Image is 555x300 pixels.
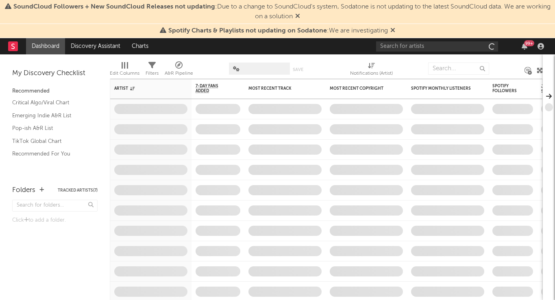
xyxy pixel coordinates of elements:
[350,58,393,82] div: Notifications (Artist)
[293,67,303,72] button: Save
[168,28,388,34] span: : We are investigating
[58,188,98,192] button: Tracked Artists(7)
[376,41,498,52] input: Search for artists
[146,58,159,82] div: Filters
[12,111,89,120] a: Emerging Indie A&R List
[248,86,309,91] div: Most Recent Track
[411,86,472,91] div: Spotify Monthly Listeners
[524,40,534,46] div: 99 +
[330,86,391,91] div: Most Recent Copyright
[12,69,98,78] div: My Discovery Checklist
[126,38,154,54] a: Charts
[114,86,175,91] div: Artist
[13,4,551,20] span: : Due to a change to SoundCloud's system, Sodatone is not updating to the latest SoundCloud data....
[65,38,126,54] a: Discovery Assistant
[196,84,228,93] span: 7-Day Fans Added
[350,69,393,78] div: Notifications (Artist)
[492,84,521,93] div: Spotify Followers
[110,58,139,82] div: Edit Columns
[12,149,89,158] a: Recommended For You
[295,13,300,20] span: Dismiss
[390,28,395,34] span: Dismiss
[165,58,193,82] div: A&R Pipeline
[522,43,527,50] button: 99+
[12,216,98,225] div: Click to add a folder.
[12,200,98,212] input: Search for folders...
[428,63,489,75] input: Search...
[12,98,89,107] a: Critical Algo/Viral Chart
[26,38,65,54] a: Dashboard
[12,137,89,146] a: TikTok Global Chart
[12,124,89,133] a: Pop-ish A&R List
[12,86,98,96] div: Recommended
[146,69,159,78] div: Filters
[12,186,35,195] div: Folders
[165,69,193,78] div: A&R Pipeline
[110,69,139,78] div: Edit Columns
[13,4,215,10] span: SoundCloud Followers + New SoundCloud Releases not updating
[168,28,327,34] span: Spotify Charts & Playlists not updating on Sodatone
